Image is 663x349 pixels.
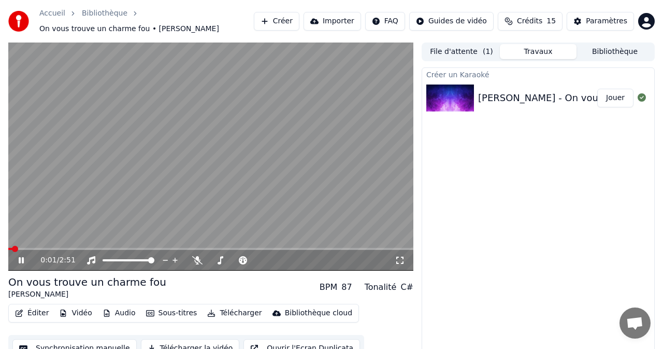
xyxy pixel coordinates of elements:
div: BPM [320,281,337,294]
a: Ouvrir le chat [619,308,651,339]
div: Paramètres [586,16,627,26]
div: Créer un Karaoké [422,68,654,80]
button: Audio [98,306,140,320]
button: Sous-titres [142,306,201,320]
button: Télécharger [203,306,266,320]
button: Importer [304,12,361,31]
div: On vous trouve un charme fou [8,275,166,289]
nav: breadcrumb [39,8,254,34]
button: FAQ [365,12,405,31]
button: Paramètres [567,12,634,31]
span: On vous trouve un charme fou • [PERSON_NAME] [39,24,219,34]
span: 15 [546,16,556,26]
div: / [40,255,65,266]
span: Crédits [517,16,542,26]
button: Travaux [500,44,576,59]
button: Guides de vidéo [409,12,494,31]
button: Vidéo [55,306,96,320]
span: ( 1 ) [483,47,493,57]
div: [PERSON_NAME] [8,289,166,300]
a: Bibliothèque [82,8,127,19]
div: C# [400,281,413,294]
button: Créer [254,12,299,31]
div: Bibliothèque cloud [285,308,352,318]
div: 87 [341,281,352,294]
span: 0:01 [40,255,56,266]
button: Bibliothèque [576,44,653,59]
button: Crédits15 [498,12,563,31]
button: Éditer [11,306,53,320]
span: 2:51 [59,255,75,266]
img: youka [8,11,29,32]
button: File d'attente [423,44,500,59]
a: Accueil [39,8,65,19]
button: Jouer [597,89,633,107]
div: Tonalité [365,281,397,294]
